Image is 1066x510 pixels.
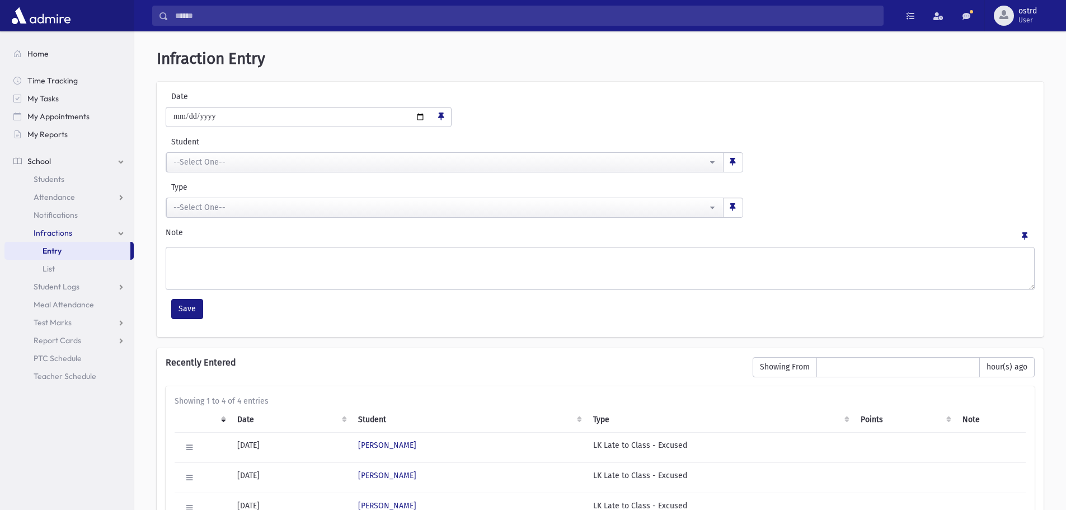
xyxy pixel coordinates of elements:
[4,188,134,206] a: Attendance
[4,349,134,367] a: PTC Schedule
[34,317,72,327] span: Test Marks
[4,125,134,143] a: My Reports
[4,260,134,278] a: List
[4,107,134,125] a: My Appointments
[586,432,854,462] td: LK Late to Class - Excused
[166,152,724,172] button: --Select One--
[4,331,134,349] a: Report Cards
[231,462,351,493] td: [DATE]
[4,90,134,107] a: My Tasks
[166,198,724,218] button: --Select One--
[27,76,78,86] span: Time Tracking
[34,371,96,381] span: Teacher Schedule
[34,228,72,238] span: Infractions
[43,246,62,256] span: Entry
[4,206,134,224] a: Notifications
[1018,16,1037,25] span: User
[43,264,55,274] span: List
[166,181,454,193] label: Type
[27,156,51,166] span: School
[27,49,49,59] span: Home
[175,395,1026,407] div: Showing 1 to 4 of 4 entries
[586,462,854,493] td: LK Late to Class - Excused
[231,432,351,462] td: [DATE]
[34,353,82,363] span: PTC Schedule
[4,45,134,63] a: Home
[231,407,351,433] th: Date: activate to sort column ascending
[34,210,78,220] span: Notifications
[34,282,79,292] span: Student Logs
[358,471,416,480] a: [PERSON_NAME]
[166,227,183,242] label: Note
[4,72,134,90] a: Time Tracking
[171,299,203,319] button: Save
[166,136,551,148] label: Student
[34,192,75,202] span: Attendance
[753,357,817,377] span: Showing From
[34,300,94,310] span: Meal Attendance
[4,278,134,296] a: Student Logs
[956,407,1026,433] th: Note
[4,170,134,188] a: Students
[173,202,707,213] div: --Select One--
[27,93,59,104] span: My Tasks
[34,174,64,184] span: Students
[27,111,90,121] span: My Appointments
[4,314,134,331] a: Test Marks
[854,407,956,433] th: Points: activate to sort column ascending
[4,224,134,242] a: Infractions
[166,91,261,102] label: Date
[4,296,134,314] a: Meal Attendance
[34,335,81,345] span: Report Cards
[9,4,73,27] img: AdmirePro
[358,441,416,450] a: [PERSON_NAME]
[351,407,586,433] th: Student: activate to sort column ascending
[27,129,68,139] span: My Reports
[157,49,265,68] span: Infraction Entry
[166,357,741,368] h6: Recently Entered
[586,407,854,433] th: Type: activate to sort column ascending
[1018,7,1037,16] span: ostrd
[168,6,883,26] input: Search
[4,242,130,260] a: Entry
[4,367,134,385] a: Teacher Schedule
[4,152,134,170] a: School
[173,156,707,168] div: --Select One--
[979,357,1035,377] span: hour(s) ago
